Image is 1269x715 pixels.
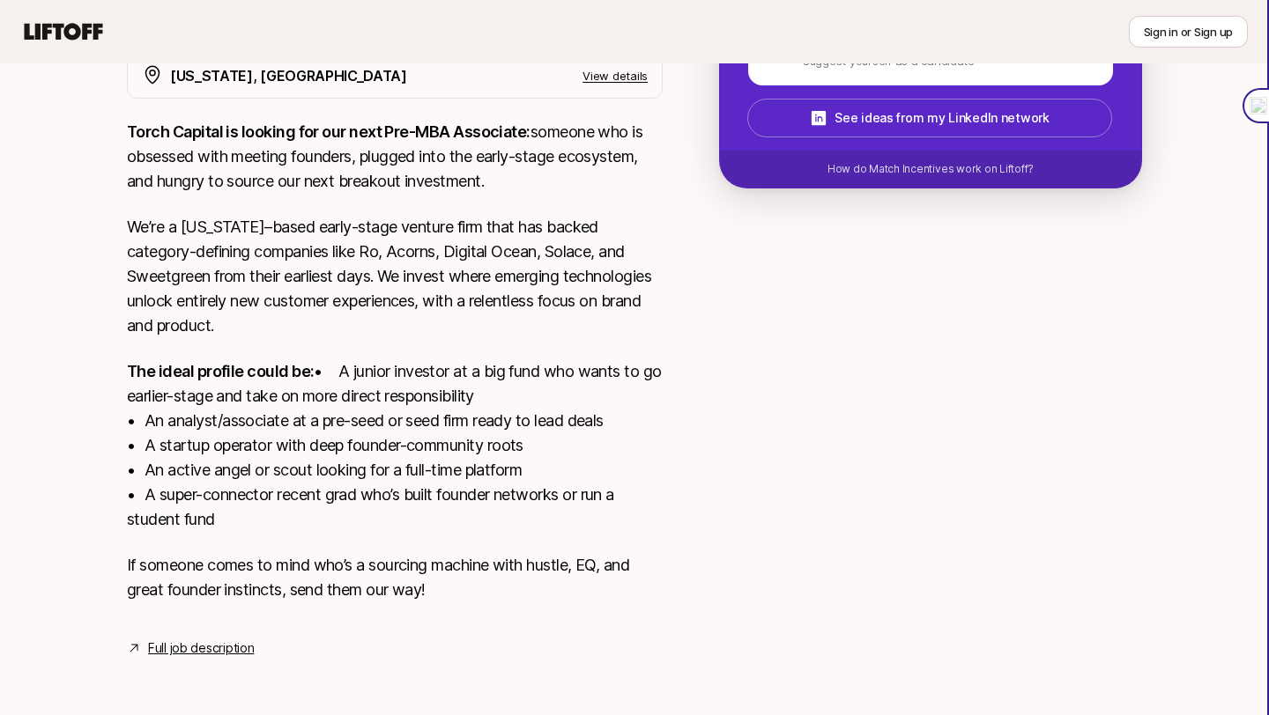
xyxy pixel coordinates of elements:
[127,359,663,532] p: • A junior investor at a big fund who wants to go earlier-stage and take on more direct responsib...
[827,161,1034,177] p: How do Match Incentives work on Liftoff?
[583,67,648,85] p: View details
[1129,16,1248,48] button: Sign in or Sign up
[170,64,407,87] p: [US_STATE], [GEOGRAPHIC_DATA]
[835,107,1049,129] p: See ideas from my LinkedIn network
[127,120,663,194] p: someone who is obsessed with meeting founders, plugged into the early-stage ecosystem, and hungry...
[747,99,1112,137] button: See ideas from my LinkedIn network
[127,122,531,141] strong: Torch Capital is looking for our next Pre-MBA Associate:
[127,215,663,338] p: We’re a [US_STATE]–based early-stage venture firm that has backed category-defining companies lik...
[148,638,254,659] a: Full job description
[127,553,663,602] p: If someone comes to mind who’s a sourcing machine with hustle, EQ, and great founder instincts, s...
[127,362,314,380] strong: The ideal profile could be:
